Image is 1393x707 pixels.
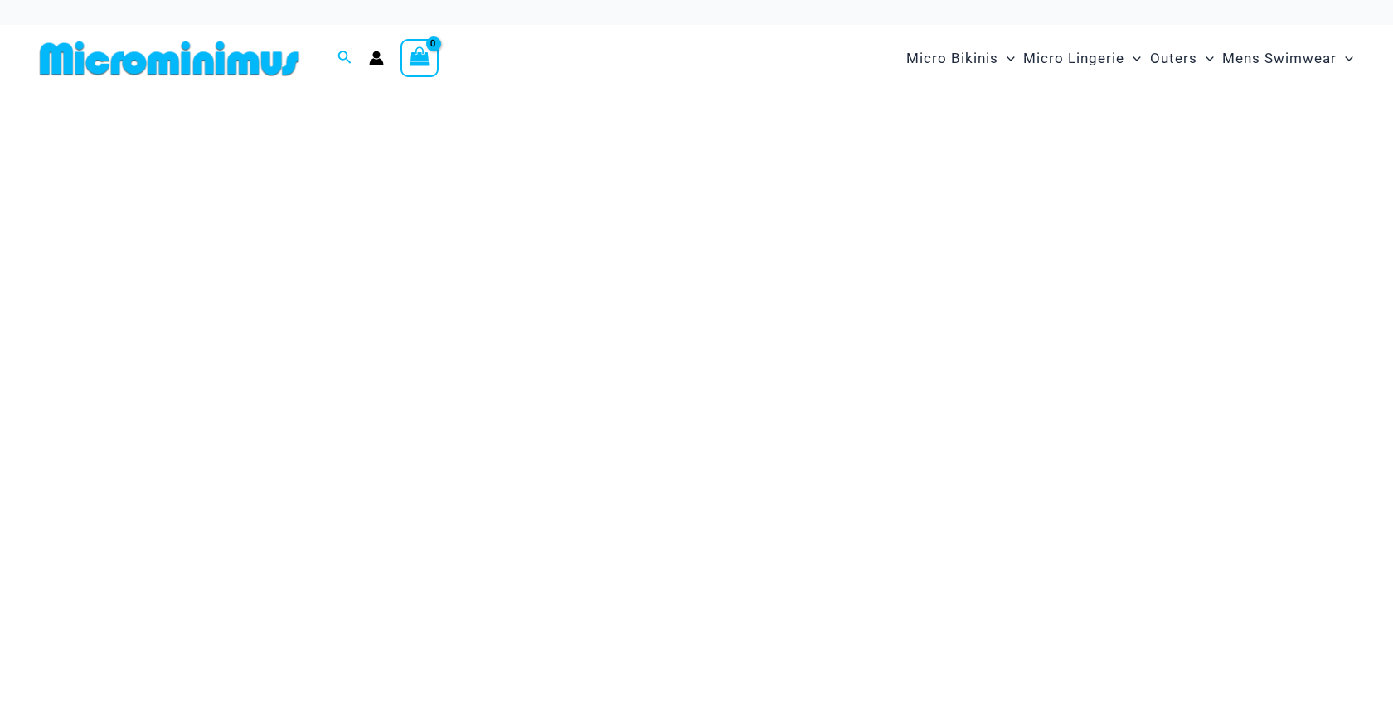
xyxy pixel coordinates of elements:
a: Mens SwimwearMenu ToggleMenu Toggle [1218,33,1357,84]
span: Menu Toggle [1197,37,1214,80]
span: Micro Bikinis [906,37,998,80]
a: Micro BikinisMenu ToggleMenu Toggle [902,33,1019,84]
a: Micro LingerieMenu ToggleMenu Toggle [1019,33,1145,84]
a: Search icon link [337,48,352,69]
span: Micro Lingerie [1023,37,1124,80]
span: Mens Swimwear [1222,37,1337,80]
span: Outers [1150,37,1197,80]
img: MM SHOP LOGO FLAT [33,40,306,77]
a: View Shopping Cart, empty [400,39,439,77]
a: OutersMenu ToggleMenu Toggle [1146,33,1218,84]
span: Menu Toggle [998,37,1015,80]
nav: Site Navigation [900,31,1360,86]
a: Account icon link [369,51,384,65]
span: Menu Toggle [1337,37,1353,80]
span: Menu Toggle [1124,37,1141,80]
